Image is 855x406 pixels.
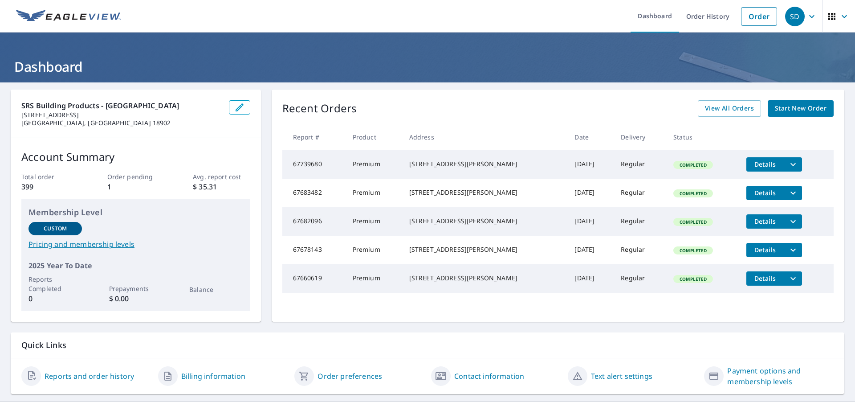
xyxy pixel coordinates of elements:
[109,293,163,304] p: $ 0.00
[109,284,163,293] p: Prepayments
[21,111,222,119] p: [STREET_ADDRESS]
[666,124,739,150] th: Status
[785,7,805,26] div: SD
[591,371,652,381] a: Text alert settings
[28,275,82,293] p: Reports Completed
[21,119,222,127] p: [GEOGRAPHIC_DATA], [GEOGRAPHIC_DATA] 18902
[346,124,402,150] th: Product
[346,264,402,293] td: Premium
[21,340,834,351] p: Quick Links
[567,150,614,179] td: [DATE]
[752,189,778,197] span: Details
[21,149,250,165] p: Account Summary
[614,207,666,236] td: Regular
[614,179,666,207] td: Regular
[752,274,778,283] span: Details
[674,247,712,254] span: Completed
[282,236,346,264] td: 67678143
[28,239,243,250] a: Pricing and membership levels
[698,100,761,117] a: View All Orders
[282,124,346,150] th: Report #
[28,260,243,271] p: 2025 Year To Date
[674,190,712,197] span: Completed
[567,124,614,150] th: Date
[282,150,346,179] td: 67739680
[28,293,82,304] p: 0
[727,365,834,387] a: Payment options and membership levels
[567,264,614,293] td: [DATE]
[346,150,402,179] td: Premium
[346,179,402,207] td: Premium
[346,207,402,236] td: Premium
[752,160,778,168] span: Details
[282,207,346,236] td: 67682096
[784,186,802,200] button: filesDropdownBtn-67683482
[567,207,614,236] td: [DATE]
[409,160,561,168] div: [STREET_ADDRESS][PERSON_NAME]
[181,371,245,381] a: Billing information
[784,214,802,229] button: filesDropdownBtn-67682096
[614,236,666,264] td: Regular
[21,100,222,111] p: SRS Building Products - [GEOGRAPHIC_DATA]
[746,243,784,257] button: detailsBtn-67678143
[775,103,826,114] span: Start New Order
[21,181,78,192] p: 399
[674,219,712,225] span: Completed
[454,371,524,381] a: Contact information
[107,181,164,192] p: 1
[752,217,778,226] span: Details
[193,181,250,192] p: $ 35.31
[11,57,844,76] h1: Dashboard
[409,245,561,254] div: [STREET_ADDRESS][PERSON_NAME]
[44,225,67,233] p: Custom
[746,186,784,200] button: detailsBtn-67683482
[567,179,614,207] td: [DATE]
[282,179,346,207] td: 67683482
[567,236,614,264] td: [DATE]
[409,217,561,226] div: [STREET_ADDRESS][PERSON_NAME]
[746,214,784,229] button: detailsBtn-67682096
[16,10,121,23] img: EV Logo
[614,124,666,150] th: Delivery
[28,206,243,218] p: Membership Level
[402,124,568,150] th: Address
[784,157,802,172] button: filesDropdownBtn-67739680
[614,264,666,293] td: Regular
[107,172,164,181] p: Order pending
[746,271,784,286] button: detailsBtn-67660619
[705,103,754,114] span: View All Orders
[674,276,712,282] span: Completed
[318,371,382,381] a: Order preferences
[346,236,402,264] td: Premium
[282,100,357,117] p: Recent Orders
[189,285,243,294] p: Balance
[282,264,346,293] td: 67660619
[752,246,778,254] span: Details
[409,274,561,283] div: [STREET_ADDRESS][PERSON_NAME]
[193,172,250,181] p: Avg. report cost
[614,150,666,179] td: Regular
[21,172,78,181] p: Total order
[674,162,712,168] span: Completed
[45,371,134,381] a: Reports and order history
[746,157,784,172] button: detailsBtn-67739680
[784,271,802,286] button: filesDropdownBtn-67660619
[409,188,561,197] div: [STREET_ADDRESS][PERSON_NAME]
[741,7,777,26] a: Order
[768,100,834,117] a: Start New Order
[784,243,802,257] button: filesDropdownBtn-67678143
